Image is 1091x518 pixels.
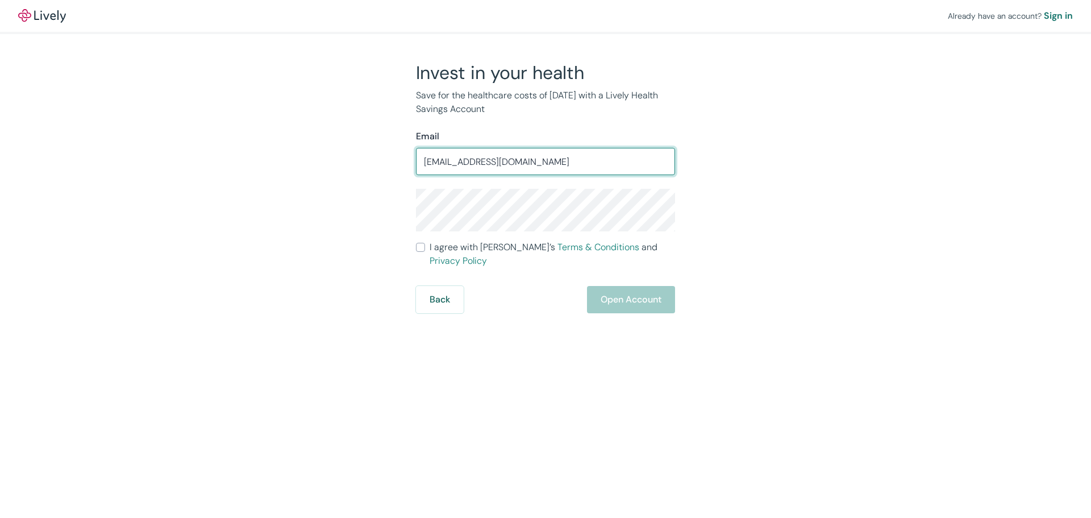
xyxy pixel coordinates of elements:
a: LivelyLively [18,9,66,23]
a: Privacy Policy [430,255,487,267]
a: Sign in [1044,9,1073,23]
a: Terms & Conditions [557,241,639,253]
img: Lively [18,9,66,23]
p: Save for the healthcare costs of [DATE] with a Lively Health Savings Account [416,89,675,116]
label: Email [416,130,439,143]
h2: Invest in your health [416,61,675,84]
span: I agree with [PERSON_NAME]’s and [430,241,675,268]
div: Already have an account? [948,9,1073,23]
button: Back [416,286,464,313]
